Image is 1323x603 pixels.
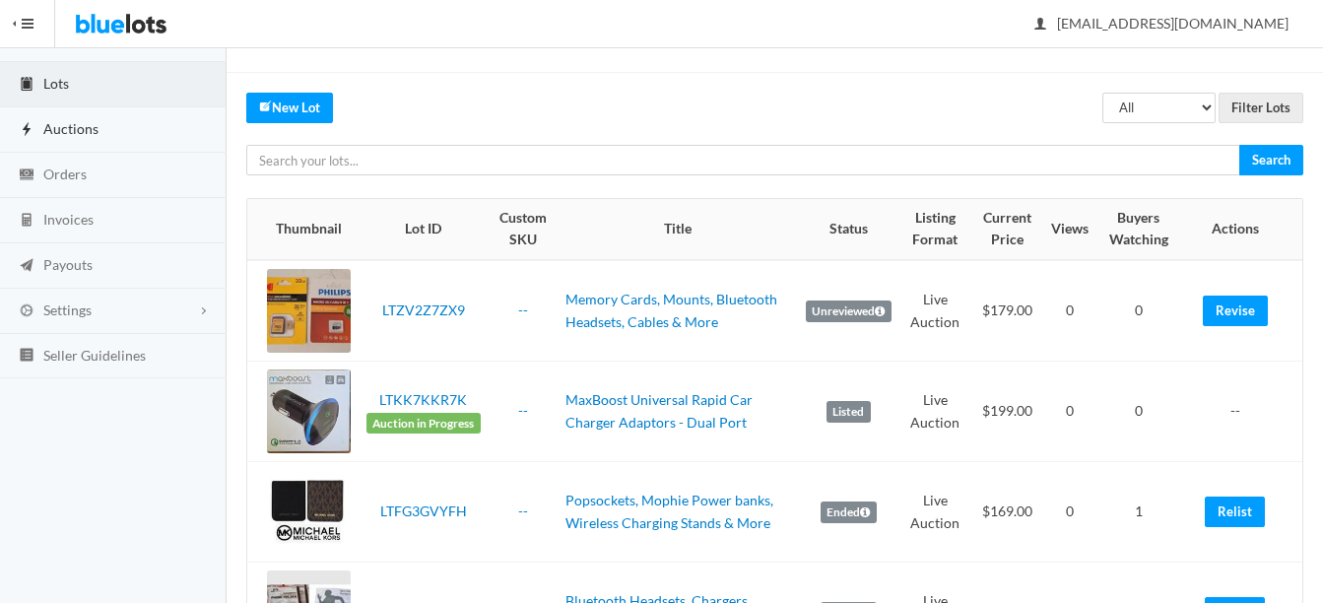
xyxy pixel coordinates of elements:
span: Invoices [43,211,94,228]
a: createNew Lot [246,93,333,123]
input: Search your lots... [246,145,1240,175]
th: Lot ID [359,199,489,260]
th: Listing Format [899,199,971,260]
a: Relist [1205,497,1265,527]
a: -- [518,402,528,419]
th: Views [1043,199,1096,260]
ion-icon: speedometer [17,31,36,49]
td: Live Auction [899,260,971,362]
span: Payouts [43,256,93,273]
td: $179.00 [971,260,1043,362]
ion-icon: clipboard [17,76,36,95]
td: 0 [1043,362,1096,462]
a: LTFG3GVYFH [380,502,467,519]
ion-icon: paper plane [17,257,36,276]
td: 0 [1043,462,1096,563]
span: Settings [43,301,92,318]
span: Auctions [43,120,99,137]
input: Filter Lots [1219,93,1303,123]
label: Ended [821,502,877,523]
th: Thumbnail [247,199,359,260]
th: Current Price [971,199,1043,260]
ion-icon: create [259,100,272,112]
td: $199.00 [971,362,1043,462]
span: Auction in Progress [366,413,481,435]
input: Search [1239,145,1303,175]
td: Live Auction [899,362,971,462]
td: -- [1180,362,1302,462]
span: Lots [43,75,69,92]
ion-icon: list box [17,347,36,366]
td: 0 [1043,260,1096,362]
a: Revise [1203,296,1268,326]
td: 1 [1096,462,1180,563]
label: Unreviewed [806,301,892,322]
a: LTZV2Z7ZX9 [382,301,465,318]
ion-icon: person [1030,16,1050,34]
ion-icon: cash [17,167,36,185]
td: Live Auction [899,462,971,563]
th: Title [558,199,798,260]
th: Actions [1180,199,1302,260]
span: Orders [43,166,87,182]
td: $169.00 [971,462,1043,563]
td: 0 [1096,362,1180,462]
ion-icon: flash [17,121,36,140]
a: MaxBoost Universal Rapid Car Charger Adaptors - Dual Port [565,391,753,431]
span: Seller Guidelines [43,347,146,364]
a: Memory Cards, Mounts, Bluetooth Headsets, Cables & More [565,291,777,330]
th: Custom SKU [489,199,558,260]
a: -- [518,301,528,318]
label: Listed [827,401,871,423]
a: Popsockets, Mophie Power banks, Wireless Charging Stands & More [565,492,773,531]
td: 0 [1096,260,1180,362]
th: Buyers Watching [1096,199,1180,260]
a: -- [518,502,528,519]
a: LTKK7KKR7K [379,391,467,408]
th: Status [798,199,899,260]
ion-icon: calculator [17,212,36,231]
span: [EMAIL_ADDRESS][DOMAIN_NAME] [1035,15,1289,32]
ion-icon: cog [17,302,36,321]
